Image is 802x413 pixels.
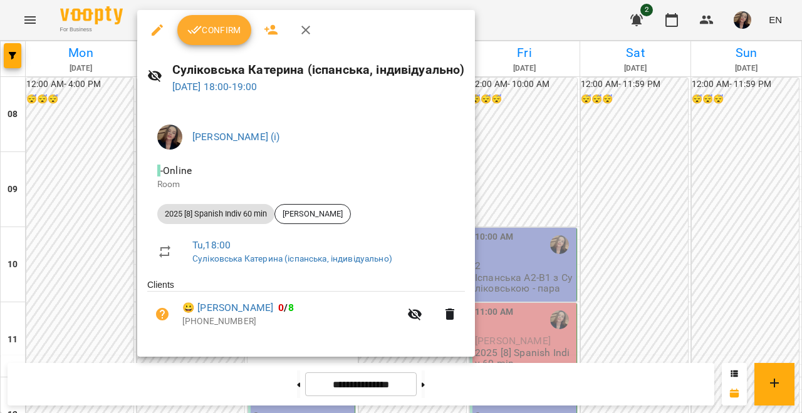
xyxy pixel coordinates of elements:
[172,60,465,79] h6: Суліковська Катерина (іспанська, індивідуально)
[278,302,284,314] span: 0
[157,165,194,176] span: - Online
[192,239,231,251] a: Tu , 18:00
[275,208,350,220] span: [PERSON_NAME]
[157,125,182,150] img: 8f47c4fb47dca3af39e09fc286247f79.jpg
[288,302,294,314] span: 8
[172,81,258,93] a: [DATE] 18:00-19:00
[274,204,351,224] div: [PERSON_NAME]
[147,299,177,329] button: Unpaid. Bill the attendance?
[182,300,273,315] a: 😀 [PERSON_NAME]
[278,302,293,314] b: /
[147,278,465,341] ul: Clients
[187,23,241,38] span: Confirm
[192,131,280,143] a: [PERSON_NAME] (і)
[157,208,274,220] span: 2025 [8] Spanish Indiv 60 min
[157,178,455,191] p: Room
[182,315,400,328] p: [PHONE_NUMBER]
[177,15,251,45] button: Confirm
[192,253,392,263] a: Суліковська Катерина (іспанська, індивідуально)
